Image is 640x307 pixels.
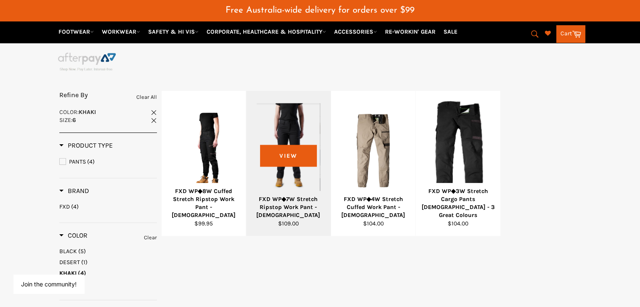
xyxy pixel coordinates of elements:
a: Cart [556,25,585,43]
strong: KHAKI [79,109,96,116]
strong: 6 [72,116,76,124]
button: Join the community! [21,281,77,288]
h3: Color [59,231,88,240]
h3: Product Type [59,141,113,150]
span: (4) [78,270,86,277]
span: FXD [59,203,70,210]
span: (5) [78,248,86,255]
a: PANTS [59,157,157,167]
a: SALE [440,24,461,39]
a: CORPORATE, HEALTHCARE & HOSPITALITY [203,24,329,39]
h3: Brand [59,187,89,195]
a: WORKWEAR [98,24,143,39]
a: FXD WP◆7W Stretch Ripstop Work Pant - LadiesFXD WP◆7W Stretch Ripstop Work Pant - [DEMOGRAPHIC_DA... [246,91,331,236]
a: FXD WP◆3W Stretch Cargo Pants LADIES - 3 Great ColoursFXD WP◆3W Stretch Cargo Pants [DEMOGRAPHIC_... [415,91,500,236]
span: DESERT [59,259,80,266]
a: KHAKI [59,269,157,277]
div: FXD WP◆8W Cuffed Stretch Ripstop Work Pant - [DEMOGRAPHIC_DATA] [167,187,241,220]
span: : [59,109,96,116]
a: FXD WP◆4W Stretch Cuffed Work Pant - LadiesFXD WP◆4W Stretch Cuffed Work Pant - [DEMOGRAPHIC_DATA... [331,91,416,236]
a: SAFETY & HI VIS [145,24,202,39]
span: (4) [71,203,79,210]
div: FXD WP◆7W Stretch Ripstop Work Pant - [DEMOGRAPHIC_DATA] [252,195,326,220]
a: ACCESSORIES [331,24,380,39]
a: Clear All [136,93,157,102]
span: (4) [87,158,95,165]
span: BLACK [59,248,77,255]
span: Size [59,116,71,124]
span: PANTS [69,158,86,165]
span: Free Australia-wide delivery for orders over $99 [226,6,414,15]
div: FXD WP◆3W Stretch Cargo Pants [DEMOGRAPHIC_DATA] - 3 Great Colours [421,187,495,220]
a: DESERT [59,258,157,266]
span: KHAKI [59,270,77,277]
a: FXD WP◆8W Cuffed Stretch Ripstop Work Pant - LadiesFXD WP◆8W Cuffed Stretch Ripstop Work Pant - [... [161,91,246,236]
a: Clear [144,233,157,242]
a: RE-WORKIN' GEAR [382,24,439,39]
a: BLACK [59,247,157,255]
a: FXD [59,203,157,211]
span: Refine By [59,91,88,99]
span: Product Type [59,141,113,149]
div: FXD WP◆4W Stretch Cuffed Work Pant - [DEMOGRAPHIC_DATA] [336,195,410,220]
a: Color:KHAKI [59,108,157,116]
span: (1) [81,259,88,266]
a: NAVY [59,280,157,288]
a: Size:6 [59,116,157,124]
span: Color [59,231,88,239]
span: Color [59,109,77,116]
span: : [59,116,76,124]
a: FOOTWEAR [55,24,97,39]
